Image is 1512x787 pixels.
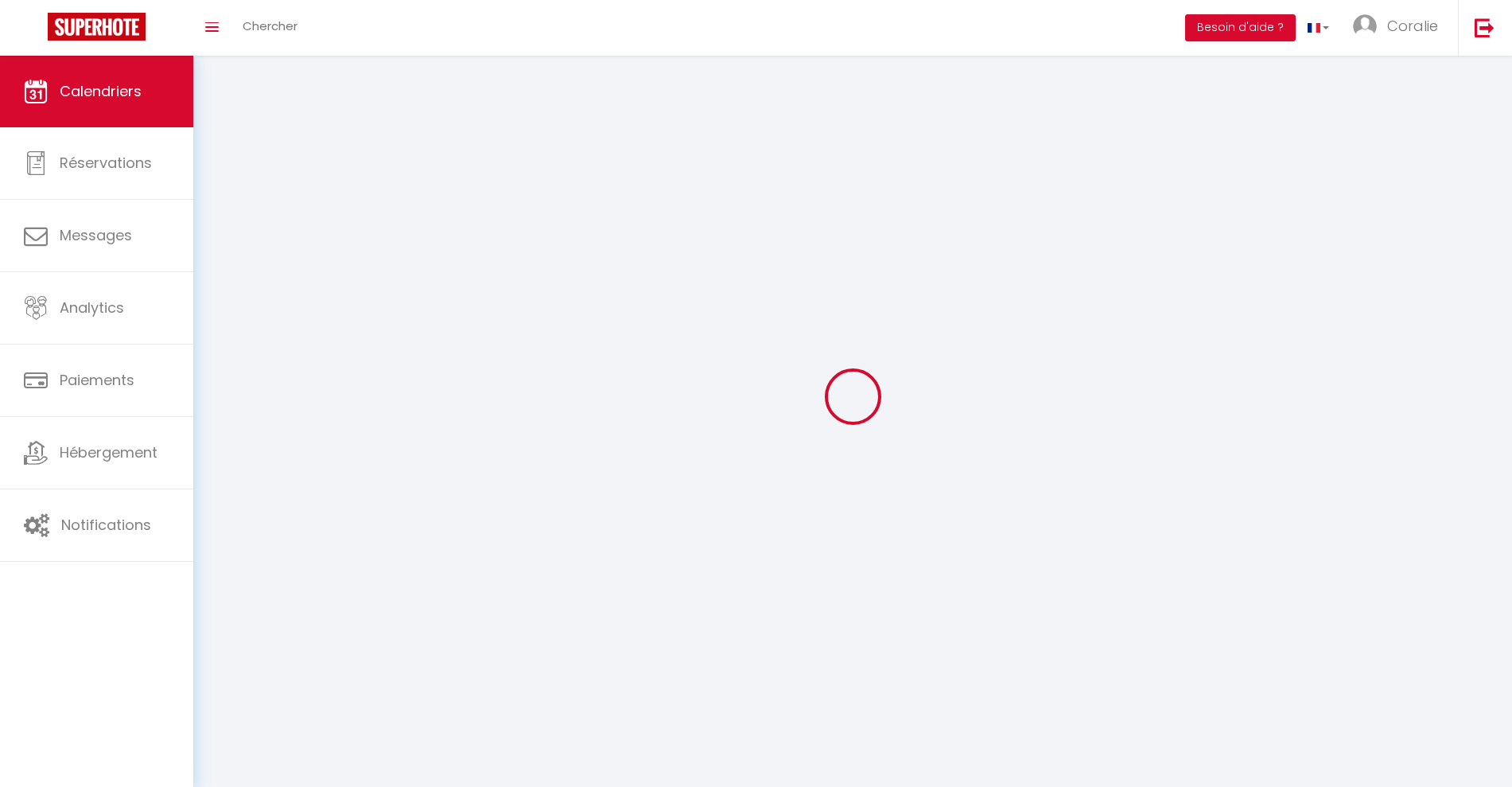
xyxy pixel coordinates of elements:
[1387,16,1438,36] span: Coralie
[243,18,297,34] span: Chercher
[60,370,134,390] span: Paiements
[1185,14,1296,41] button: Besoin d'aide ?
[60,81,142,101] span: Calendriers
[60,225,132,245] span: Messages
[60,298,124,318] span: Analytics
[60,442,157,462] span: Hébergement
[1475,18,1495,37] img: logout
[1353,14,1377,38] img: ...
[61,515,151,535] span: Notifications
[60,153,152,173] span: Réservations
[48,13,146,41] img: Super Booking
